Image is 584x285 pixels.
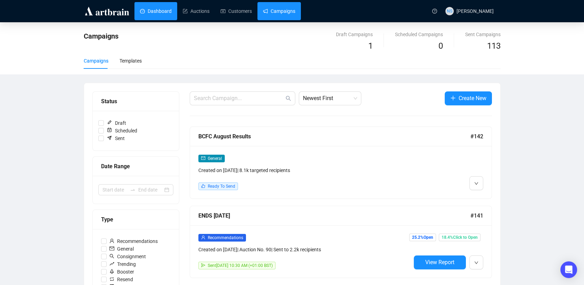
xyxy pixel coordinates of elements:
div: Status [101,97,171,106]
button: View Report [414,255,466,269]
span: 1 [368,41,373,51]
span: to [130,187,135,193]
span: mail [109,246,114,251]
span: NS [447,8,452,15]
span: Consignment [107,253,149,260]
span: mail [201,156,205,160]
span: Resend [107,276,136,283]
span: View Report [425,259,454,266]
span: search [286,96,291,101]
input: End date [138,186,163,194]
span: Recommendations [107,237,161,245]
div: Draft Campaigns [336,31,373,38]
div: Templates [120,57,142,65]
span: retweet [109,277,114,282]
span: question-circle [432,9,437,14]
span: down [474,261,478,265]
input: Search Campaign... [194,94,284,103]
span: Create New [459,94,486,103]
input: Start date [102,186,127,194]
span: user [109,238,114,243]
div: ENDS [DATE] [198,211,470,220]
span: Ready To Send [208,184,235,189]
a: BCFC August Results#142mailGeneralCreated on [DATE]| 8.1k targeted recipientslikeReady To Send [190,127,492,199]
span: Campaigns [84,32,118,40]
span: Newest First [303,92,357,105]
span: Trending [107,260,139,268]
span: rocket [109,269,114,274]
span: Draft [104,119,129,127]
a: Dashboard [140,2,172,20]
div: Date Range [101,162,171,171]
a: Customers [221,2,252,20]
div: Created on [DATE] | 8.1k targeted recipients [198,166,411,174]
span: General [208,156,222,161]
span: Sent [104,135,128,142]
span: 18.4% Click to Open [439,234,480,241]
img: logo [84,6,130,17]
span: Sent [DATE] 10:30 AM (+01:00 BST) [208,263,273,268]
a: ENDS [DATE]#141userRecommendationsCreated on [DATE]| Auction No. 90| Sent to 2.2k recipientssendS... [190,206,492,278]
span: 25.2% Open [409,234,436,241]
span: plus [450,95,456,101]
span: search [109,254,114,259]
div: Open Intercom Messenger [560,261,577,278]
span: like [201,184,205,188]
span: user [201,235,205,239]
div: Type [101,215,171,224]
a: Auctions [183,2,209,20]
span: Booster [107,268,137,276]
span: General [107,245,137,253]
div: BCFC August Results [198,132,470,141]
span: swap-right [130,187,135,193]
div: Scheduled Campaigns [395,31,443,38]
span: 113 [487,41,501,51]
span: #142 [470,132,483,141]
span: 0 [438,41,443,51]
span: Recommendations [208,235,243,240]
span: #141 [470,211,483,220]
span: down [474,181,478,186]
a: Campaigns [263,2,295,20]
button: Create New [445,91,492,105]
div: Campaigns [84,57,108,65]
span: rise [109,261,114,266]
div: Sent Campaigns [465,31,501,38]
span: [PERSON_NAME] [456,8,494,14]
span: send [201,263,205,267]
div: Created on [DATE] | Auction No. 90 | Sent to 2.2k recipients [198,246,411,253]
span: Scheduled [104,127,140,135]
